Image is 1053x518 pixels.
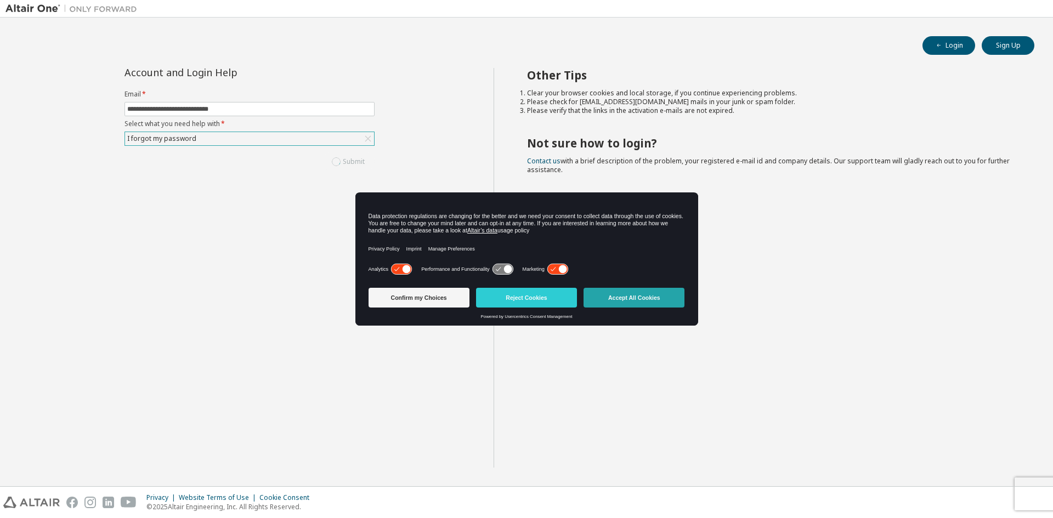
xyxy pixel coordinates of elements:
[3,497,60,508] img: altair_logo.svg
[259,493,316,502] div: Cookie Consent
[5,3,143,14] img: Altair One
[527,98,1015,106] li: Please check for [EMAIL_ADDRESS][DOMAIN_NAME] mails in your junk or spam folder.
[527,136,1015,150] h2: Not sure how to login?
[146,502,316,511] p: © 2025 Altair Engineering, Inc. All Rights Reserved.
[121,497,137,508] img: youtube.svg
[125,132,374,145] div: I forgot my password
[84,497,96,508] img: instagram.svg
[124,90,375,99] label: Email
[146,493,179,502] div: Privacy
[66,497,78,508] img: facebook.svg
[124,68,325,77] div: Account and Login Help
[922,36,975,55] button: Login
[103,497,114,508] img: linkedin.svg
[527,106,1015,115] li: Please verify that the links in the activation e-mails are not expired.
[527,156,1010,174] span: with a brief description of the problem, your registered e-mail id and company details. Our suppo...
[527,89,1015,98] li: Clear your browser cookies and local storage, if you continue experiencing problems.
[527,68,1015,82] h2: Other Tips
[124,119,375,128] label: Select what you need help with
[179,493,259,502] div: Website Terms of Use
[527,156,561,166] a: Contact us
[126,133,198,145] div: I forgot my password
[982,36,1034,55] button: Sign Up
